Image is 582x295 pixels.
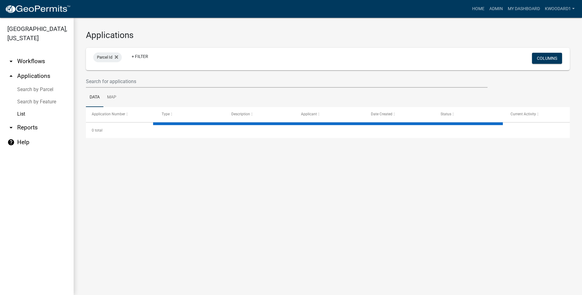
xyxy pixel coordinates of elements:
datatable-header-cell: Current Activity [505,107,574,122]
span: Date Created [371,112,392,116]
div: 0 total [86,123,570,138]
span: Parcel Id [97,55,112,59]
i: arrow_drop_up [7,72,15,80]
datatable-header-cell: Application Number [86,107,156,122]
span: Current Activity [511,112,536,116]
span: Type [162,112,170,116]
span: Status [441,112,451,116]
datatable-header-cell: Date Created [365,107,435,122]
datatable-header-cell: Applicant [295,107,365,122]
input: Search for applications [86,75,488,88]
button: Columns [532,53,562,64]
a: Home [470,3,487,15]
span: Description [231,112,250,116]
i: help [7,139,15,146]
i: arrow_drop_down [7,124,15,131]
a: Data [86,88,103,107]
a: kwoodard1 [542,3,577,15]
datatable-header-cell: Type [156,107,225,122]
a: Admin [487,3,505,15]
i: arrow_drop_down [7,58,15,65]
span: Applicant [301,112,317,116]
span: Application Number [92,112,125,116]
h3: Applications [86,30,570,40]
datatable-header-cell: Status [435,107,504,122]
datatable-header-cell: Description [225,107,295,122]
a: Map [103,88,120,107]
a: My Dashboard [505,3,542,15]
a: + Filter [127,51,153,62]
